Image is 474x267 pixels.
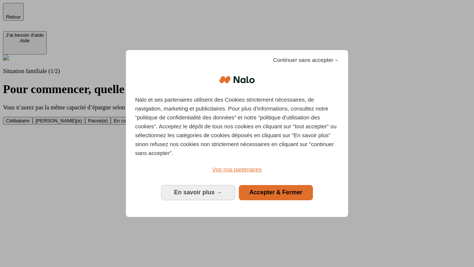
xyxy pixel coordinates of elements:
[212,166,261,172] span: Voir nos partenaires
[161,185,235,200] button: En savoir plus: Configurer vos consentements
[273,56,339,65] span: Continuer sans accepter→
[249,189,302,195] span: Accepter & Fermer
[135,165,339,174] a: Voir nos partenaires
[174,189,222,195] span: En savoir plus →
[239,185,313,200] button: Accepter & Fermer: Accepter notre traitement des données et fermer
[219,69,255,91] img: Logo
[135,95,339,158] p: Nalo et ses partenaires utilisent des Cookies strictement nécessaires, de navigation, marketing e...
[126,50,348,217] div: Bienvenue chez Nalo Gestion du consentement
